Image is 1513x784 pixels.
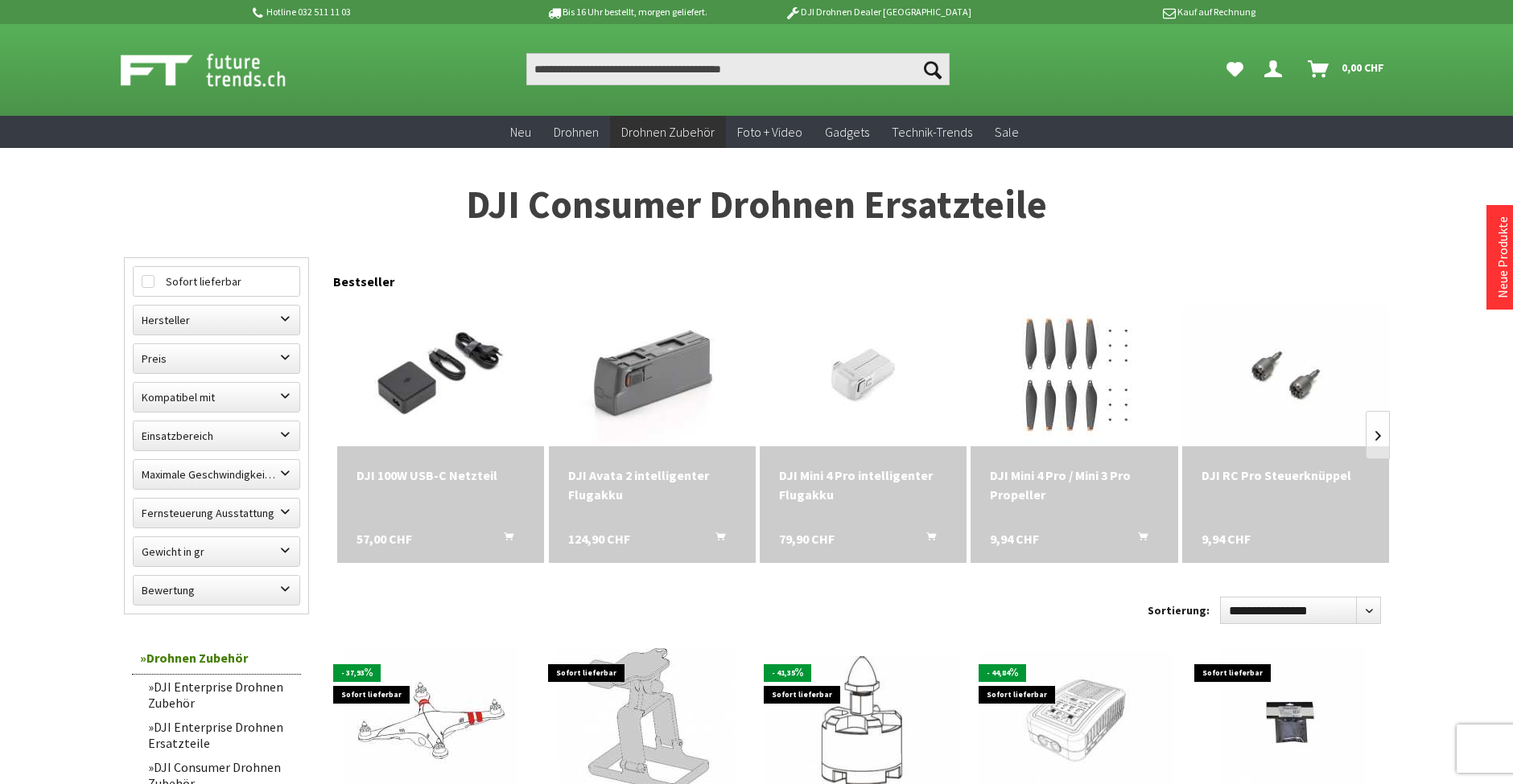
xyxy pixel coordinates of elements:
div: Bestseller [333,257,1389,298]
img: DJI Mini 4 Pro / Mini 3 Pro Propeller [983,302,1165,446]
span: 124,90 CHF [568,529,630,548]
span: 79,90 CHF [779,529,835,548]
a: Neu [499,116,542,149]
a: Sale [983,116,1030,149]
button: Suchen [916,53,950,85]
a: DJI RC Pro Steuerknüppel 9,94 CHF [1202,466,1370,485]
label: Einsatzbereich [134,421,299,450]
span: 57,00 CHF [357,529,412,548]
p: DJI Drohnen Dealer [GEOGRAPHIC_DATA] [752,2,1004,22]
button: In den Warenkorb [696,529,735,550]
a: DJI Mini 4 Pro / Mini 3 Pro Propeller 9,94 CHF In den Warenkorb [990,466,1158,504]
span: Technik-Trends [892,124,972,140]
a: Meine Favoriten [1218,53,1251,85]
img: Shop Futuretrends - zur Startseite wechseln [121,50,321,90]
label: Fernsteuerung Ausstattung [134,499,299,527]
label: Kompatibel mit [134,383,299,412]
span: Drohnen Zubehör [621,124,715,140]
p: Kauf auf Rechnung [1004,2,1255,22]
label: Sortierung: [1148,597,1210,623]
label: Hersteller [134,306,299,335]
img: DJI 100W USB-C Netzteil [337,305,544,442]
a: Dein Konto [1258,53,1295,85]
span: 9,94 CHF [1202,529,1251,548]
span: Foto + Video [737,124,802,140]
img: DJI RC Pro Steuerknüppel [1182,305,1389,442]
img: DJI Mini 4 Pro intelligenter Flugakku [773,302,954,446]
div: DJI RC Pro Steuerknüppel [1202,466,1370,485]
a: Neue Produkte [1494,216,1511,298]
span: Drohnen [554,124,599,140]
a: Warenkorb [1301,53,1392,85]
a: Drohnen Zubehör [610,116,726,149]
span: 9,94 CHF [990,529,1039,548]
button: In den Warenkorb [907,529,946,550]
label: Sofort lieferbar [134,267,299,296]
a: DJI Enterprise Drohnen Zubehör [140,675,301,715]
div: DJI 100W USB-C Netzteil [357,466,525,485]
div: DJI Mini 4 Pro intelligenter Flugakku [779,466,947,504]
a: DJI Mini 4 Pro intelligenter Flugakku 79,90 CHF In den Warenkorb [779,466,947,504]
a: Gadgets [814,116,880,149]
p: Bis 16 Uhr bestellt, morgen geliefert. [501,2,752,22]
a: DJI Avata 2 intelligenter Flugakku 124,90 CHF In den Warenkorb [568,466,736,504]
a: DJI 100W USB-C Netzteil 57,00 CHF In den Warenkorb [357,466,525,485]
input: Produkt, Marke, Kategorie, EAN, Artikelnummer… [526,53,950,85]
h1: DJI Consumer Drohnen Ersatzteile [124,185,1389,225]
span: Neu [510,124,531,140]
span: 0,00 CHF [1342,55,1384,80]
a: DJI Enterprise Drohnen Ersatzteile [140,715,301,755]
div: DJI Mini 4 Pro / Mini 3 Pro Propeller [990,466,1158,504]
img: DJI Avata 2 intelligenter Flugakku [549,305,756,442]
label: Gewicht in gr [134,537,299,566]
a: Drohnen Zubehör [132,642,301,675]
button: In den Warenkorb [1119,529,1157,550]
span: Sale [995,124,1019,140]
label: Preis [134,344,299,373]
label: Bewertung [134,576,299,605]
a: Foto + Video [726,116,814,149]
div: DJI Avata 2 intelligenter Flugakku [568,466,736,504]
label: Maximale Geschwindigkeit in km/h [134,460,299,489]
p: Hotline 032 511 11 03 [249,2,501,22]
a: Drohnen [542,116,610,149]
button: In den Warenkorb [484,529,523,550]
a: Technik-Trends [880,116,983,149]
span: Gadgets [825,124,869,140]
